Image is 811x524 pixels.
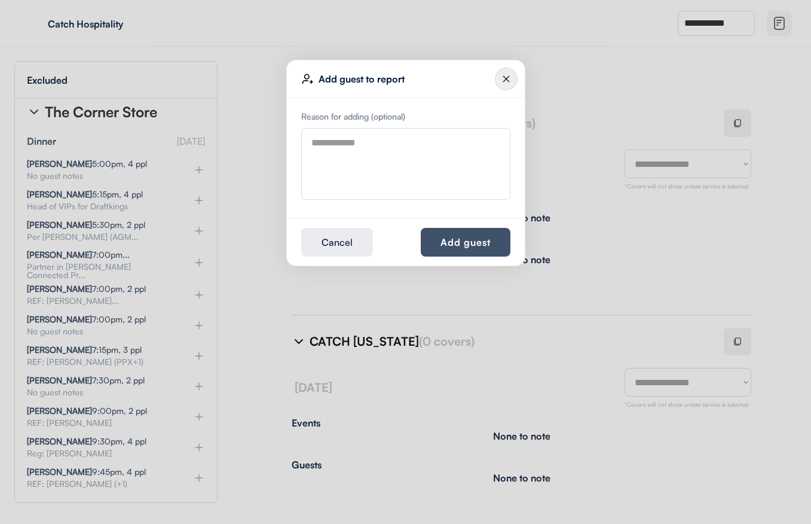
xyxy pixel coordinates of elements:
button: Cancel [301,228,373,257]
div: Reason for adding (optional) [301,112,510,121]
img: user-plus-01.svg [302,73,314,85]
img: Group%2010124643.svg [495,68,518,90]
div: Add guest to report [319,74,495,84]
button: Add guest [421,228,510,257]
